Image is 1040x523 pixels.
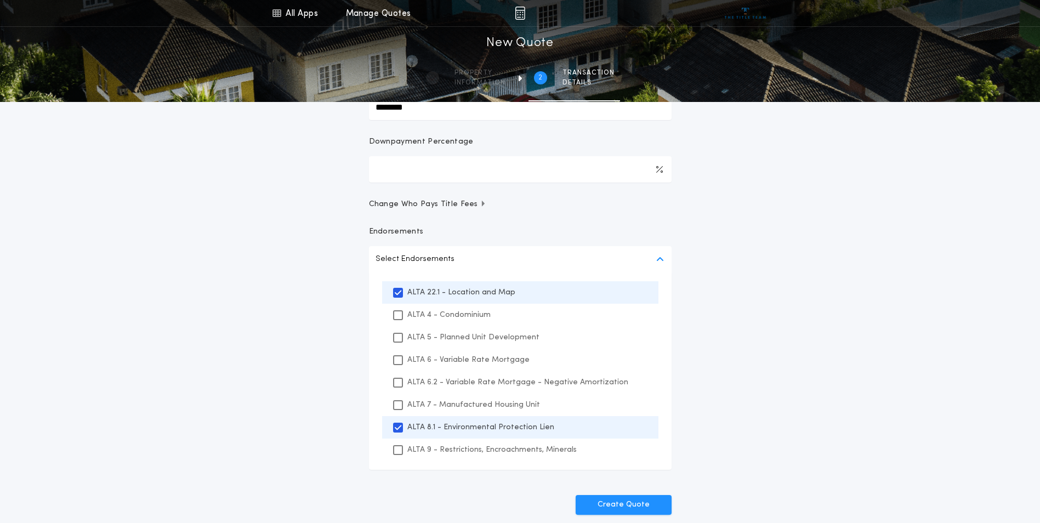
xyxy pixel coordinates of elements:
p: Endorsements [369,226,672,237]
button: Create Quote [576,495,672,515]
p: Downpayment Percentage [369,137,474,147]
span: details [562,78,615,87]
h1: New Quote [486,35,553,52]
input: New Loan Amount [369,94,672,120]
input: Downpayment Percentage [369,156,672,183]
button: Select Endorsements [369,246,672,272]
p: ALTA 4 - Condominium [407,309,491,321]
span: Transaction [562,69,615,77]
p: ALTA 6 - Variable Rate Mortgage [407,354,530,366]
p: ALTA 22.1 - Location and Map [407,287,515,298]
button: Change Who Pays Title Fees [369,199,672,210]
ul: Select Endorsements [369,272,672,470]
p: ALTA 7 - Manufactured Housing Unit [407,399,540,411]
span: information [454,78,505,87]
img: img [515,7,525,20]
p: ALTA 6.2 - Variable Rate Mortgage - Negative Amortization [407,377,628,388]
p: ALTA 8.1 - Environmental Protection Lien [407,422,554,433]
span: Property [454,69,505,77]
p: Select Endorsements [376,253,454,266]
img: vs-icon [725,8,766,19]
p: ALTA 5 - Planned Unit Development [407,332,539,343]
p: ALTA 9 - Restrictions, Encroachments, Minerals [407,444,577,456]
span: Change Who Pays Title Fees [369,199,487,210]
h2: 2 [538,73,542,82]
